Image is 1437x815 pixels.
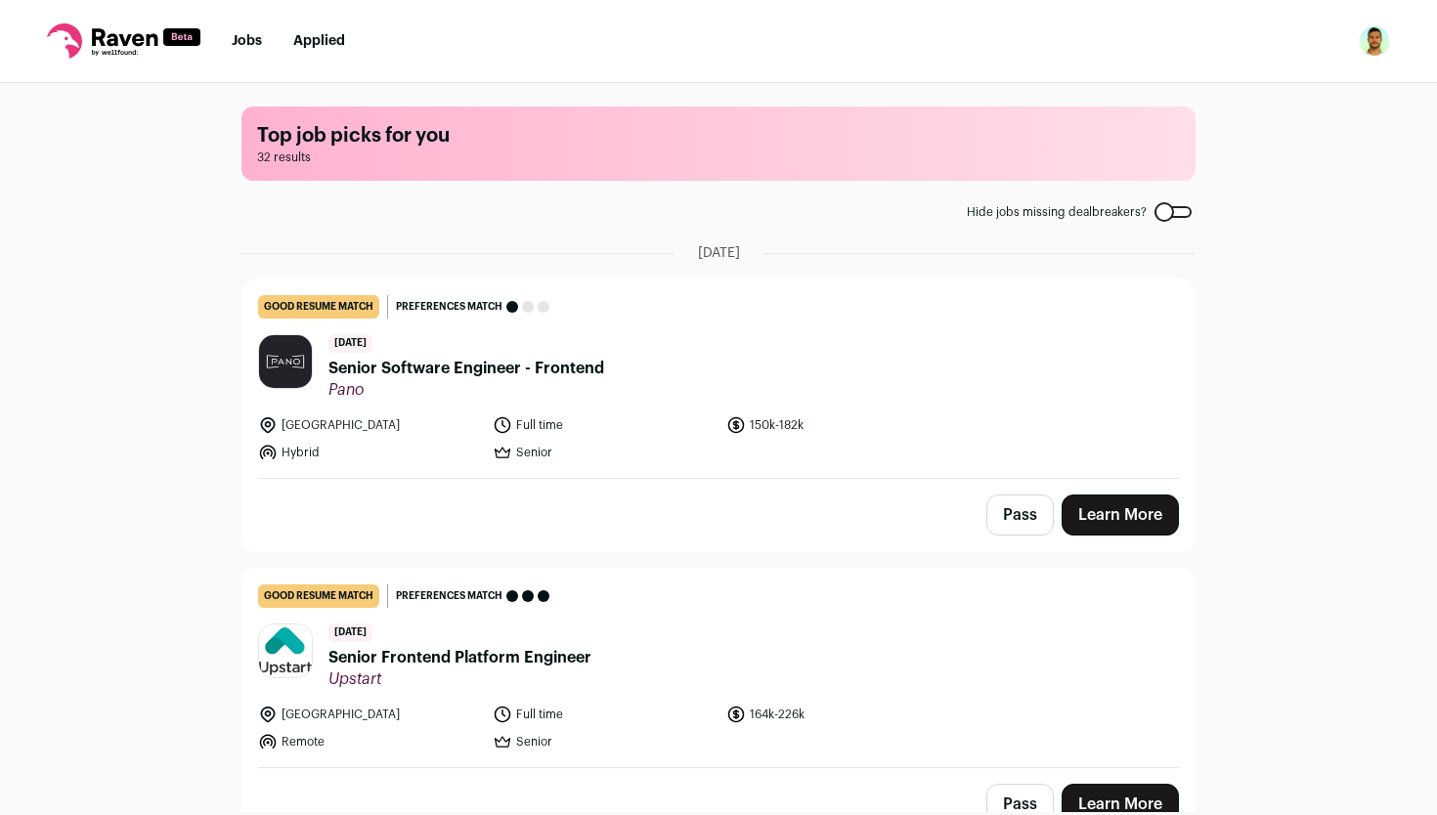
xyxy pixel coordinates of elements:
[698,243,740,263] span: [DATE]
[726,415,949,435] li: 150k-182k
[328,380,604,400] span: Pano
[293,34,345,48] a: Applied
[1359,25,1390,57] button: Open dropdown
[726,705,949,724] li: 164k-226k
[328,669,591,689] span: Upstart
[328,623,372,642] span: [DATE]
[242,569,1195,767] a: good resume match Preferences match [DATE] Senior Frontend Platform Engineer Upstart [GEOGRAPHIC_...
[1359,25,1390,57] img: 532907-medium_jpg
[967,204,1147,220] span: Hide jobs missing dealbreakers?
[259,624,312,677] img: b62aa42298112786ee09b448f8424fe8214e8e4b0f39baff56fdf86041132ec2.jpg
[493,705,716,724] li: Full time
[493,443,716,462] li: Senior
[328,357,604,380] span: Senior Software Engineer - Frontend
[242,279,1195,478] a: good resume match Preferences match [DATE] Senior Software Engineer - Frontend Pano [GEOGRAPHIC_D...
[493,415,716,435] li: Full time
[259,335,312,388] img: c8f12d2ae5e4bea18977cd045833388b80ff4d44ec365854a3e24d94081ce1e2.jpg
[986,494,1054,536] button: Pass
[258,415,481,435] li: [GEOGRAPHIC_DATA]
[257,122,1180,150] h1: Top job picks for you
[258,732,481,751] li: Remote
[493,732,716,751] li: Senior
[258,705,481,724] li: [GEOGRAPHIC_DATA]
[396,297,502,317] span: Preferences match
[328,646,591,669] span: Senior Frontend Platform Engineer
[258,584,379,608] div: good resume match
[232,34,262,48] a: Jobs
[328,334,372,353] span: [DATE]
[257,150,1180,165] span: 32 results
[258,295,379,319] div: good resume match
[396,586,502,606] span: Preferences match
[1062,494,1179,536] a: Learn More
[258,443,481,462] li: Hybrid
